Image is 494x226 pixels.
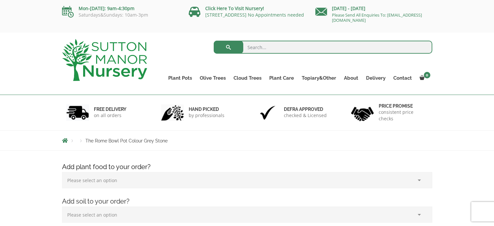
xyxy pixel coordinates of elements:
[57,162,437,172] h4: Add plant food to your order?
[315,5,432,12] p: [DATE] - [DATE]
[161,104,184,121] img: 2.jpg
[351,103,374,123] img: 4.jpg
[196,73,230,83] a: Olive Trees
[214,41,432,54] input: Search...
[205,5,264,11] a: Click Here To Visit Nursery!
[62,5,179,12] p: Mon-[DATE]: 9am-4:30pm
[362,73,389,83] a: Delivery
[205,12,304,18] a: [STREET_ADDRESS] No Appointments needed
[265,73,298,83] a: Plant Care
[416,73,432,83] a: 0
[62,138,432,143] nav: Breadcrumbs
[389,73,416,83] a: Contact
[85,138,168,143] span: The Rome Bowl Pot Colour Grey Stone
[66,104,89,121] img: 1.jpg
[94,112,126,119] p: on all orders
[332,12,422,23] a: Please Send All Enquiries To: [EMAIL_ADDRESS][DOMAIN_NAME]
[298,73,340,83] a: Topiary&Other
[189,112,224,119] p: by professionals
[256,104,279,121] img: 3.jpg
[340,73,362,83] a: About
[284,112,327,119] p: checked & Licensed
[62,39,147,81] img: logo
[189,106,224,112] h6: hand picked
[379,103,428,109] h6: Price promise
[62,12,179,18] p: Saturdays&Sundays: 10am-3pm
[379,109,428,122] p: consistent price checks
[424,72,430,78] span: 0
[230,73,265,83] a: Cloud Trees
[94,106,126,112] h6: FREE DELIVERY
[57,196,437,206] h4: Add soil to your order?
[284,106,327,112] h6: Defra approved
[164,73,196,83] a: Plant Pots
